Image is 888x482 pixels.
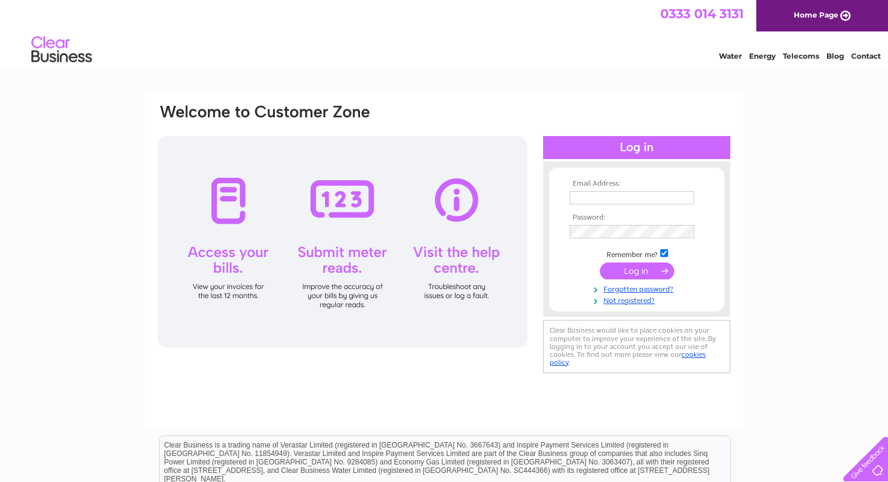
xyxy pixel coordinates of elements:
[851,51,881,60] a: Contact
[567,180,707,188] th: Email Address:
[570,282,707,294] a: Forgotten password?
[543,320,730,373] div: Clear Business would like to place cookies on your computer to improve your experience of the sit...
[567,247,707,259] td: Remember me?
[719,51,742,60] a: Water
[550,350,706,366] a: cookies policy
[783,51,819,60] a: Telecoms
[600,262,674,279] input: Submit
[159,7,730,59] div: Clear Business is a trading name of Verastar Limited (registered in [GEOGRAPHIC_DATA] No. 3667643...
[660,6,744,21] a: 0333 014 3131
[567,213,707,222] th: Password:
[31,31,92,68] img: logo.png
[570,294,707,305] a: Not registered?
[826,51,844,60] a: Blog
[749,51,776,60] a: Energy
